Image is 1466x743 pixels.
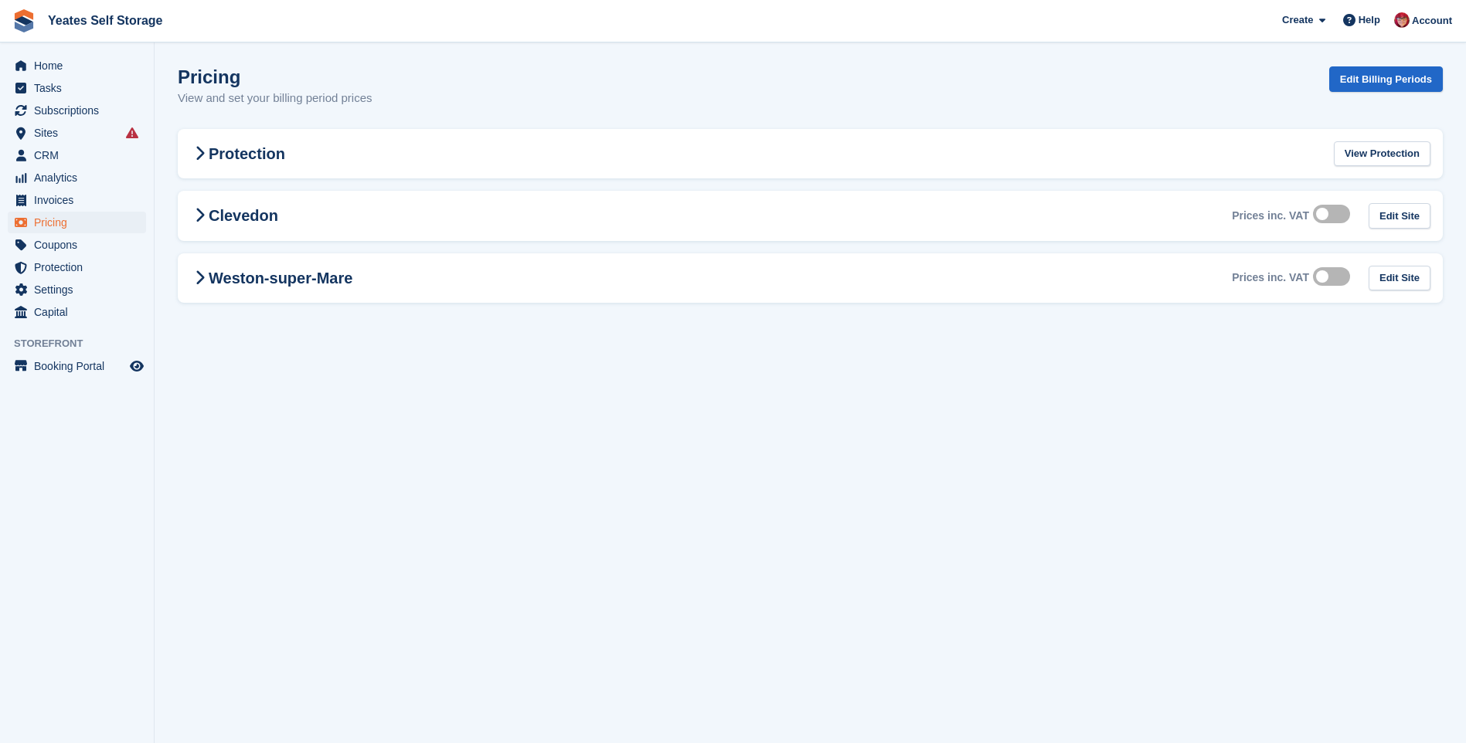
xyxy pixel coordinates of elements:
[1359,12,1380,28] span: Help
[8,212,146,233] a: menu
[1412,13,1452,29] span: Account
[1334,141,1430,167] a: View Protection
[34,234,127,256] span: Coupons
[1329,66,1443,92] a: Edit Billing Periods
[8,55,146,76] a: menu
[8,234,146,256] a: menu
[8,279,146,300] a: menu
[178,66,372,87] h1: Pricing
[1369,266,1430,291] a: Edit Site
[12,9,36,32] img: stora-icon-8386f47178a22dfd0bd8f6a31ec36ba5ce8667c1dd55bd0f319d3a0aa187defe.svg
[8,301,146,323] a: menu
[8,144,146,166] a: menu
[1232,209,1309,222] div: Prices inc. VAT
[34,301,127,323] span: Capital
[190,144,285,163] h2: Protection
[8,77,146,99] a: menu
[34,212,127,233] span: Pricing
[34,256,127,278] span: Protection
[190,206,278,225] h2: Clevedon
[34,144,127,166] span: CRM
[34,77,127,99] span: Tasks
[8,167,146,188] a: menu
[178,90,372,107] p: View and set your billing period prices
[1394,12,1410,28] img: Wendie Tanner
[1369,203,1430,229] a: Edit Site
[34,279,127,300] span: Settings
[128,357,146,375] a: Preview store
[8,100,146,121] a: menu
[34,55,127,76] span: Home
[1282,12,1313,28] span: Create
[34,100,127,121] span: Subscriptions
[14,336,154,351] span: Storefront
[1232,271,1309,284] div: Prices inc. VAT
[8,355,146,377] a: menu
[42,8,169,33] a: Yeates Self Storage
[34,355,127,377] span: Booking Portal
[34,167,127,188] span: Analytics
[8,122,146,144] a: menu
[126,127,138,139] i: Smart entry sync failures have occurred
[8,256,146,278] a: menu
[190,269,352,287] h2: Weston-super-Mare
[34,122,127,144] span: Sites
[8,189,146,211] a: menu
[34,189,127,211] span: Invoices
